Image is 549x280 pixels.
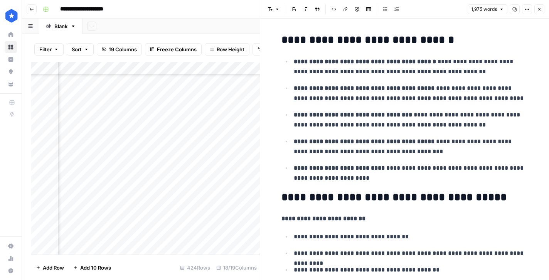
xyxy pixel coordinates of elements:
[43,264,64,272] span: Add Row
[109,46,137,53] span: 19 Columns
[468,4,507,14] button: 1,975 words
[217,46,244,53] span: Row Height
[5,6,17,25] button: Workspace: ConsumerAffairs
[5,78,17,90] a: Your Data
[97,43,142,56] button: 19 Columns
[471,6,497,13] span: 1,975 words
[213,261,260,274] div: 18/19 Columns
[5,29,17,41] a: Home
[177,261,213,274] div: 424 Rows
[5,9,19,23] img: ConsumerAffairs Logo
[67,43,94,56] button: Sort
[72,46,82,53] span: Sort
[5,252,17,265] a: Usage
[145,43,202,56] button: Freeze Columns
[5,66,17,78] a: Opportunities
[69,261,116,274] button: Add 10 Rows
[5,240,17,252] a: Settings
[39,46,52,53] span: Filter
[39,19,83,34] a: Blank
[205,43,249,56] button: Row Height
[31,261,69,274] button: Add Row
[157,46,197,53] span: Freeze Columns
[34,43,64,56] button: Filter
[54,22,67,30] div: Blank
[5,41,17,53] a: Browse
[80,264,111,272] span: Add 10 Rows
[5,265,17,277] button: Help + Support
[5,53,17,66] a: Insights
